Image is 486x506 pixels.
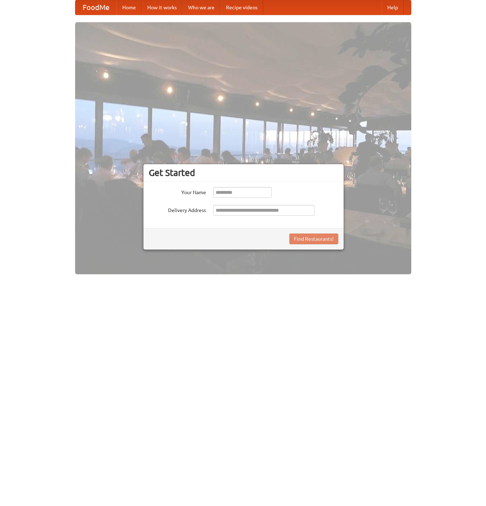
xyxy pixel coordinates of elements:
[382,0,404,15] a: Help
[182,0,220,15] a: Who we are
[149,205,206,214] label: Delivery Address
[220,0,263,15] a: Recipe videos
[117,0,142,15] a: Home
[142,0,182,15] a: How it works
[149,167,338,178] h3: Get Started
[149,187,206,196] label: Your Name
[75,0,117,15] a: FoodMe
[289,234,338,244] button: Find Restaurants!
